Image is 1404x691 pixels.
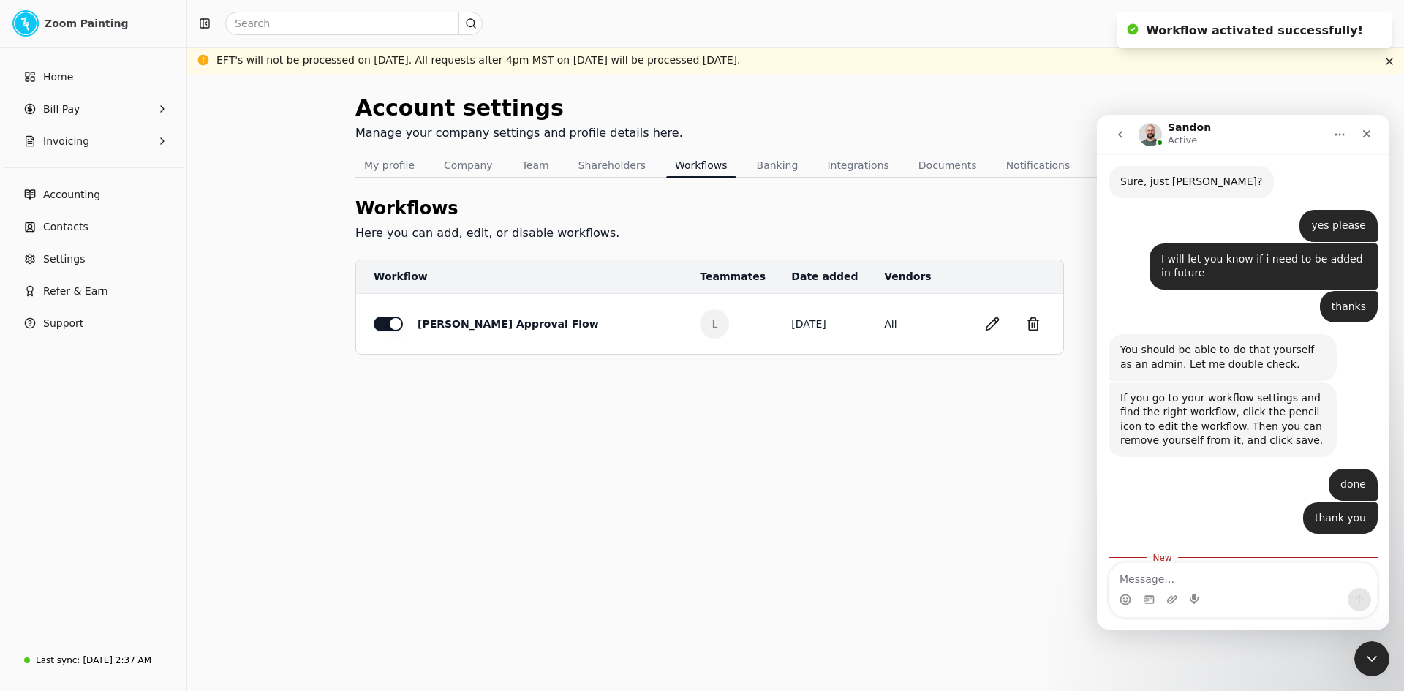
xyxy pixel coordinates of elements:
[43,69,73,85] span: Home
[43,187,100,203] span: Accounting
[355,91,683,124] div: Account settings
[699,260,790,294] th: Teammates
[43,316,83,331] span: Support
[355,195,619,222] div: Workflows
[355,224,619,242] div: Here you can add, edit, or disable workflows.
[6,276,181,306] button: Refer & Earn
[6,647,181,673] a: Last sync:[DATE] 2:37 AM
[83,654,151,667] div: [DATE] 2:37 AM
[225,12,483,35] input: Search
[6,62,181,91] a: Home
[43,134,89,149] span: Invoicing
[1146,22,1363,39] div: Workflow activated successfully!
[884,317,897,332] button: All
[216,53,741,68] div: EFT's will not be processed on [DATE]. All requests after 4pm MST on [DATE] will be processed [DA...
[45,16,174,31] div: Zoom Painting
[700,309,729,339] button: L
[910,154,986,177] button: Documents
[6,212,181,241] a: Contacts
[36,654,80,667] div: Last sync:
[6,180,181,209] a: Accounting
[356,260,699,294] th: Workflow
[43,284,108,299] span: Refer & Earn
[43,219,88,235] span: Contacts
[818,154,897,177] button: Integrations
[6,94,181,124] button: Bill Pay
[570,154,654,177] button: Shareholders
[435,154,502,177] button: Company
[355,154,423,177] button: My profile
[418,317,599,332] div: [PERSON_NAME] Approval Flow
[43,102,80,117] span: Bill Pay
[748,154,807,177] button: Banking
[666,154,736,177] button: Workflows
[355,154,1236,178] nav: Tabs
[355,124,683,142] div: Manage your company settings and profile details here.
[1090,154,1161,177] button: Pay cycles
[790,260,883,294] th: Date added
[12,10,39,37] img: 53dfaddc-4243-4885-9112-5521109ec7d1.png
[997,154,1079,177] button: Notifications
[1097,115,1389,630] iframe: Intercom live chat
[883,260,949,294] th: Vendors
[1354,641,1389,676] iframe: Intercom live chat
[43,252,85,267] span: Settings
[6,309,181,338] button: Support
[790,294,883,355] td: [DATE]
[6,127,181,156] button: Invoicing
[6,244,181,273] a: Settings
[513,154,558,177] button: Team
